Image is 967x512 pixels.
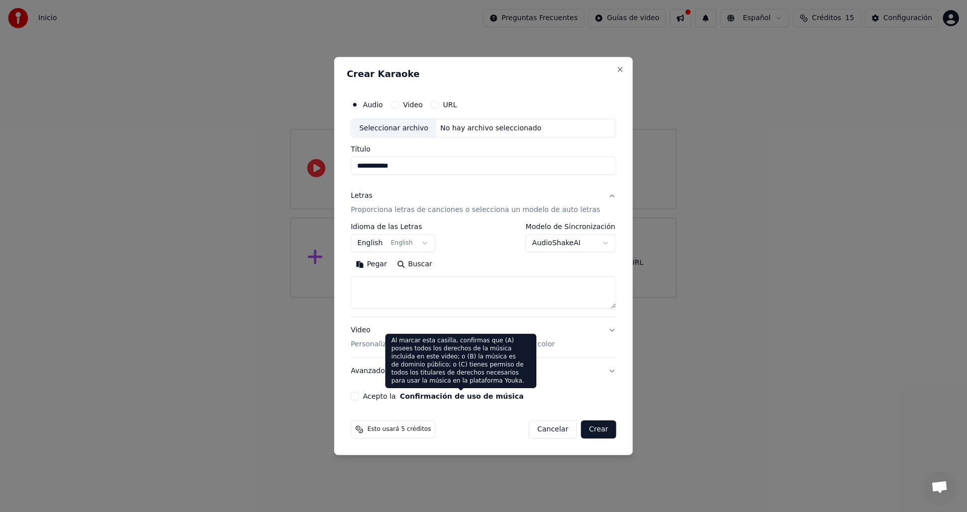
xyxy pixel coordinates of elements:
[351,119,436,137] div: Seleccionar archivo
[367,425,431,433] span: Esto usará 5 créditos
[351,146,616,153] label: Título
[351,224,616,317] div: LetrasProporciona letras de canciones o selecciona un modelo de auto letras
[392,257,437,273] button: Buscar
[351,183,616,224] button: LetrasProporciona letras de canciones o selecciona un modelo de auto letras
[403,101,423,108] label: Video
[351,224,435,231] label: Idioma de las Letras
[400,393,524,400] button: Acepto la
[347,69,620,79] h2: Crear Karaoke
[351,326,555,350] div: Video
[351,191,372,201] div: Letras
[351,257,392,273] button: Pegar
[351,358,616,384] button: Avanzado
[581,420,616,438] button: Crear
[351,318,616,358] button: VideoPersonalizar video de karaoke: usar imagen, video o color
[529,420,577,438] button: Cancelar
[443,101,457,108] label: URL
[363,393,523,400] label: Acepto la
[436,123,545,133] div: No hay archivo seleccionado
[351,339,555,349] p: Personalizar video de karaoke: usar imagen, video o color
[385,334,536,388] div: Al marcar esta casilla, confirmas que (A) posees todos los derechos de la música incluida en este...
[526,224,616,231] label: Modelo de Sincronización
[363,101,383,108] label: Audio
[351,205,600,215] p: Proporciona letras de canciones o selecciona un modelo de auto letras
